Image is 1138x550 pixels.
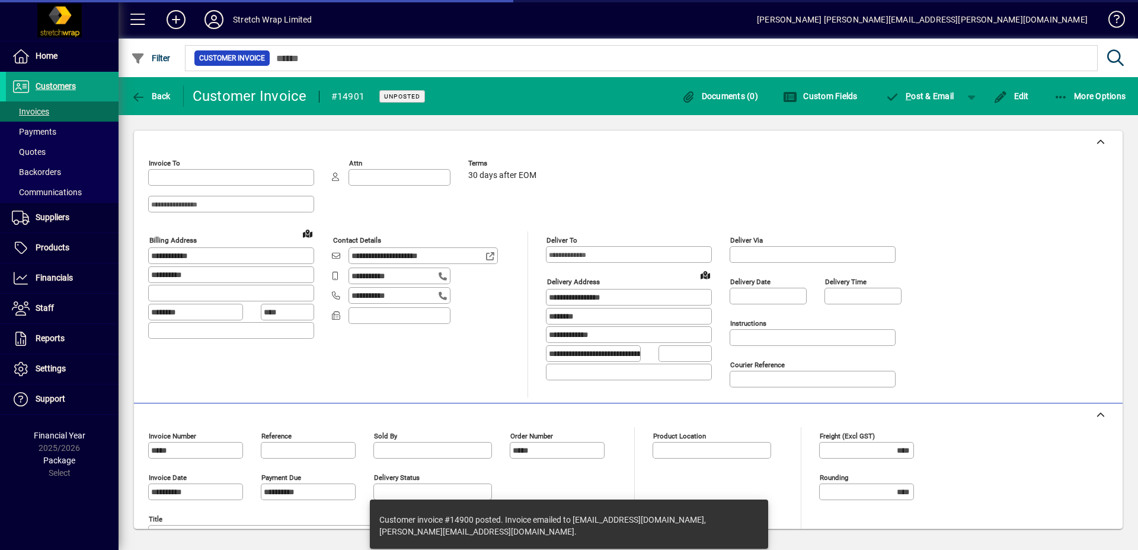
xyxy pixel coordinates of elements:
[379,514,747,538] div: Customer invoice #14900 posted. Invoice emailed to [EMAIL_ADDRESS][DOMAIN_NAME], [PERSON_NAME][EM...
[6,182,119,202] a: Communications
[193,87,307,106] div: Customer Invoice
[149,432,196,440] mat-label: Invoice number
[730,319,766,328] mat-label: Instructions
[157,9,195,30] button: Add
[653,432,706,440] mat-label: Product location
[43,456,75,465] span: Package
[468,171,536,180] span: 30 days after EOM
[199,52,265,64] span: Customer Invoice
[36,273,73,282] span: Financials
[730,236,763,244] mat-label: Deliver via
[12,127,56,136] span: Payments
[36,394,65,403] span: Support
[12,187,82,197] span: Communications
[730,278,771,286] mat-label: Delivery date
[6,142,119,162] a: Quotes
[374,432,397,440] mat-label: Sold by
[261,473,301,482] mat-label: Payment due
[696,265,715,284] a: View on map
[990,85,1032,107] button: Edit
[546,236,577,244] mat-label: Deliver To
[678,85,761,107] button: Documents (0)
[820,473,848,482] mat-label: Rounding
[1054,91,1126,101] span: More Options
[6,101,119,122] a: Invoices
[825,278,867,286] mat-label: Delivery time
[12,167,61,177] span: Backorders
[820,432,875,440] mat-label: Freight (excl GST)
[298,224,317,243] a: View on map
[6,294,119,323] a: Staff
[36,212,69,222] span: Suppliers
[6,203,119,233] a: Suppliers
[384,93,420,100] span: Unposted
[331,87,365,106] div: #14901
[6,162,119,182] a: Backorders
[880,85,960,107] button: Post & Email
[149,515,162,523] mat-label: Title
[730,361,785,369] mat-label: Courier Reference
[149,473,187,482] mat-label: Invoice date
[36,81,76,91] span: Customers
[6,122,119,142] a: Payments
[1099,2,1123,41] a: Knowledge Base
[510,432,553,440] mat-label: Order number
[6,324,119,354] a: Reports
[374,473,420,482] mat-label: Delivery status
[6,263,119,293] a: Financials
[119,85,184,107] app-page-header-button: Back
[131,53,171,63] span: Filter
[783,91,858,101] span: Custom Fields
[681,91,758,101] span: Documents (0)
[128,47,174,69] button: Filter
[6,384,119,414] a: Support
[468,160,539,167] span: Terms
[233,10,312,29] div: Stretch Wrap Limited
[131,91,171,101] span: Back
[6,42,119,71] a: Home
[1051,85,1129,107] button: More Options
[261,432,292,440] mat-label: Reference
[195,9,233,30] button: Profile
[36,51,57,61] span: Home
[34,431,85,440] span: Financial Year
[6,233,119,263] a: Products
[993,91,1029,101] span: Edit
[6,354,119,384] a: Settings
[128,85,174,107] button: Back
[149,159,180,167] mat-label: Invoice To
[36,243,69,252] span: Products
[12,107,49,116] span: Invoices
[906,91,911,101] span: P
[12,147,46,157] span: Quotes
[780,85,861,107] button: Custom Fields
[36,303,54,313] span: Staff
[349,159,362,167] mat-label: Attn
[757,10,1088,29] div: [PERSON_NAME] [PERSON_NAME][EMAIL_ADDRESS][PERSON_NAME][DOMAIN_NAME]
[886,91,954,101] span: ost & Email
[36,333,65,343] span: Reports
[36,364,66,373] span: Settings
